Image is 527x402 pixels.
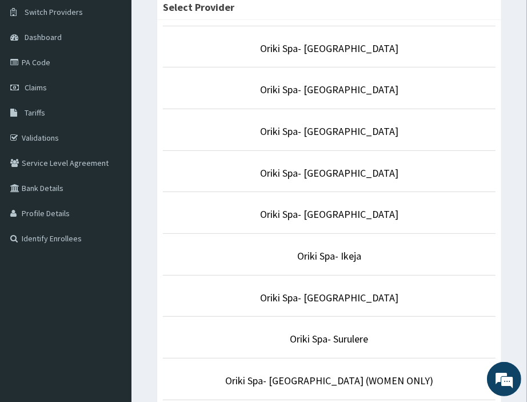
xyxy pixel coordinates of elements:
a: Oriki Spa- Surulere [290,332,369,345]
strong: Select Provider [163,1,234,14]
a: Oriki Spa- [GEOGRAPHIC_DATA] [260,208,398,221]
span: Tariffs [25,108,45,118]
a: Oriki Spa- [GEOGRAPHIC_DATA] [260,291,398,304]
a: Oriki Spa- Ikeja [297,249,361,262]
span: Claims [25,82,47,93]
a: Oriki Spa- [GEOGRAPHIC_DATA] [260,42,398,55]
span: Switch Providers [25,7,83,17]
a: Oriki Spa- [GEOGRAPHIC_DATA] [260,125,398,138]
a: Oriki Spa- [GEOGRAPHIC_DATA] [260,83,398,96]
a: Oriki Spa- [GEOGRAPHIC_DATA] (WOMEN ONLY) [225,374,433,387]
a: Oriki Spa- [GEOGRAPHIC_DATA] [260,166,398,180]
span: Dashboard [25,32,62,42]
